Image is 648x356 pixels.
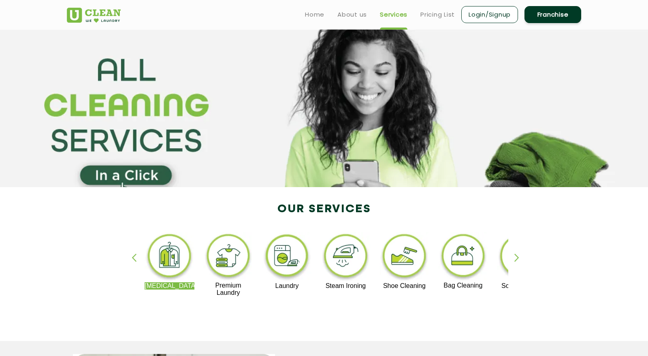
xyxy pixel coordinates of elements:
p: Premium Laundry [203,282,253,296]
a: Login/Signup [461,6,518,23]
a: Franchise [524,6,581,23]
img: bag_cleaning_11zon.webp [438,232,488,282]
img: sofa_cleaning_11zon.webp [497,232,547,282]
p: Steam Ironing [321,282,371,290]
img: shoe_cleaning_11zon.webp [379,232,429,282]
img: laundry_cleaning_11zon.webp [262,232,312,282]
a: Services [380,10,407,19]
p: Laundry [262,282,312,290]
img: UClean Laundry and Dry Cleaning [67,8,121,23]
img: premium_laundry_cleaning_11zon.webp [203,232,253,282]
p: Bag Cleaning [438,282,488,289]
a: About us [337,10,367,19]
img: dry_cleaning_11zon.webp [145,232,194,282]
img: steam_ironing_11zon.webp [321,232,371,282]
a: Pricing List [420,10,455,19]
p: [MEDICAL_DATA] [145,282,194,290]
a: Home [305,10,324,19]
p: Sofa Cleaning [497,282,547,290]
p: Shoe Cleaning [379,282,429,290]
